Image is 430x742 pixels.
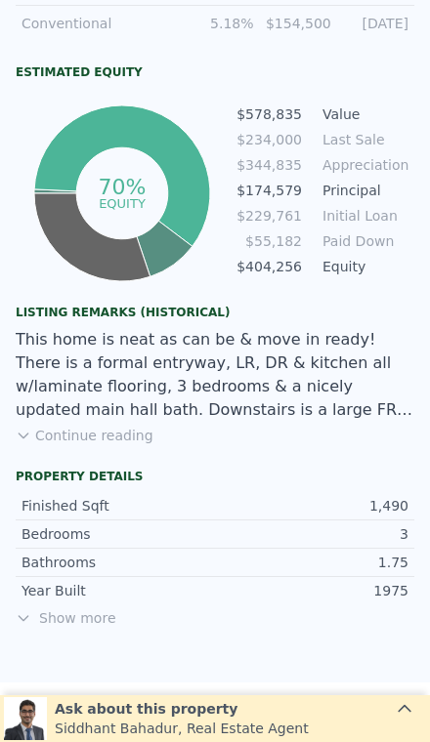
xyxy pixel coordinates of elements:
td: Last Sale [319,129,407,150]
td: $174,579 [236,180,303,201]
div: 3 [215,524,408,544]
tspan: equity [99,195,146,210]
td: Initial Loan [319,205,407,227]
div: Listing Remarks (Historical) [16,305,414,320]
td: Value [319,103,407,125]
td: Principal [319,180,407,201]
td: Paid Down [319,230,407,252]
td: $344,835 [236,154,303,176]
div: 1975 [215,581,408,600]
div: This home is neat as can be & move in ready! There is a formal entryway, LR, DR & kitchen all w/l... [16,328,414,422]
div: Siddhant Bahadur , Real Estate Agent [55,719,309,738]
div: $154,500 [254,14,331,33]
td: $578,835 [236,103,303,125]
tspan: 70% [98,175,146,199]
div: [DATE] [331,14,408,33]
td: $404,256 [236,256,303,277]
div: Bedrooms [21,524,215,544]
td: $234,000 [236,129,303,150]
div: 1,490 [215,496,408,515]
div: Bathrooms [21,553,215,572]
div: 5.18% [176,14,253,33]
span: Show more [16,608,414,628]
td: Appreciation [319,154,407,176]
div: Estimated Equity [16,64,414,80]
img: Siddhant Bahadur [4,697,47,740]
div: Property details [16,469,414,484]
button: Continue reading [16,426,153,445]
div: 1.75 [215,553,408,572]
div: Ask about this property [55,699,309,719]
td: $55,182 [236,230,303,252]
div: Finished Sqft [21,496,215,515]
div: Year Built [21,581,215,600]
td: $229,761 [236,205,303,227]
td: Equity [319,256,407,277]
div: Conventional [21,14,176,33]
